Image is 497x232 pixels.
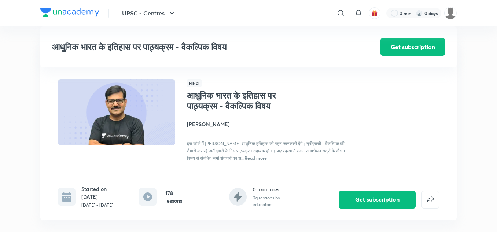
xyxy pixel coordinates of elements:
p: [DATE] - [DATE] [81,202,124,209]
button: Get subscription [380,38,445,56]
button: UPSC - Centres [118,6,181,21]
h3: आधुनिक भारत के इतिहास पर पाठ्यक्रम - वैकल्पिक विषय [52,42,339,52]
h4: [PERSON_NAME] [187,120,351,128]
h6: 0 practices [253,185,301,193]
h6: Started on [DATE] [81,185,124,200]
span: इस कोर्स में [PERSON_NAME] आधुनिक इतिहास की गहन जानकारी देंगे। यूपीएससी - वैकल्पिक की तैयारी कर र... [187,141,345,161]
h6: 178 lessons [165,189,191,205]
button: Get subscription [339,191,416,209]
img: Thumbnail [57,78,176,146]
img: avatar [371,10,378,16]
button: avatar [369,7,380,19]
button: false [421,191,439,209]
span: Read more [244,155,267,161]
img: streak [416,10,423,17]
p: 0 questions by educators [253,195,301,208]
img: Company Logo [40,8,99,17]
a: Company Logo [40,8,99,19]
img: amit tripathi [444,7,457,19]
span: Hindi [187,79,202,87]
h1: आधुनिक भारत के इतिहास पर पाठ्यक्रम - वैकल्पिक विषय [187,90,307,111]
